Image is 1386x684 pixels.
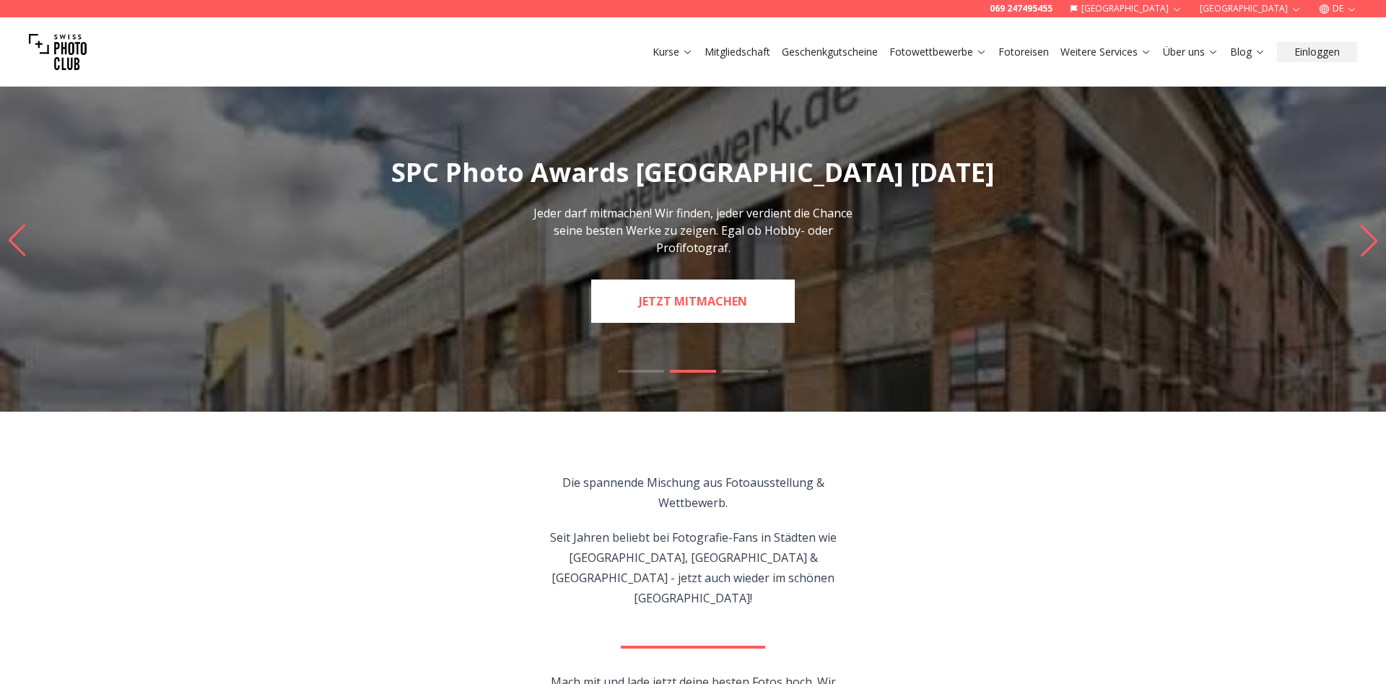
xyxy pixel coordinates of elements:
p: Seit Jahren beliebt bei Fotografie-Fans in Städten wie [GEOGRAPHIC_DATA], [GEOGRAPHIC_DATA] & [GE... [528,527,858,608]
button: Fotoreisen [993,42,1055,62]
a: Fotoreisen [998,45,1049,59]
button: Blog [1224,42,1271,62]
button: Mitgliedschaft [699,42,776,62]
a: Kurse [653,45,693,59]
button: Weitere Services [1055,42,1157,62]
a: JETZT MITMACHEN [591,280,795,323]
img: Swiss photo club [29,23,87,81]
button: Kurse [647,42,699,62]
button: Geschenkgutscheine [776,42,884,62]
a: Mitgliedschaft [705,45,770,59]
p: Jeder darf mitmachen! Wir finden, jeder verdient die Chance seine besten Werke zu zeigen. Egal ob... [531,204,855,256]
a: Weitere Services [1060,45,1151,59]
p: Die spannende Mischung aus Fotoausstellung & Wettbewerb. [528,472,858,513]
a: Über uns [1163,45,1219,59]
a: Geschenkgutscheine [782,45,878,59]
a: 069 247495455 [990,3,1052,14]
a: Blog [1230,45,1265,59]
button: Einloggen [1277,42,1357,62]
button: Über uns [1157,42,1224,62]
a: Fotowettbewerbe [889,45,987,59]
button: Fotowettbewerbe [884,42,993,62]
